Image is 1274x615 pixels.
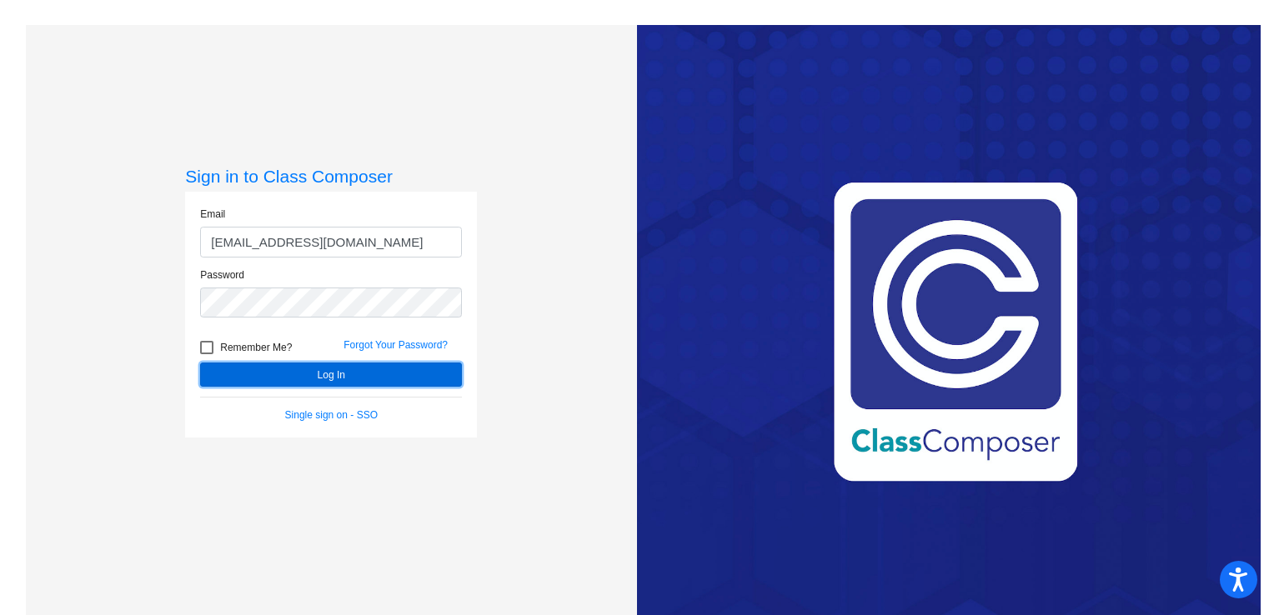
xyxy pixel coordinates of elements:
label: Email [200,207,225,222]
a: Forgot Your Password? [344,339,448,351]
h3: Sign in to Class Composer [185,166,477,187]
span: Remember Me? [220,337,292,357]
label: Password [200,267,244,282]
a: Single sign on - SSO [285,409,378,421]
button: Log In [200,362,462,387]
